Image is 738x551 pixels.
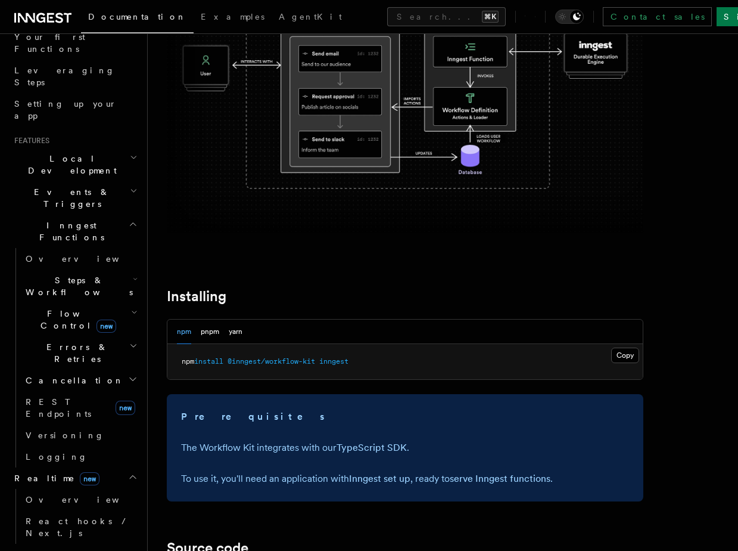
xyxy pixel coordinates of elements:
[10,248,140,468] div: Inngest Functions
[337,442,407,453] a: TypeScript SDK
[182,357,194,366] span: npm
[279,12,342,21] span: AgentKit
[21,270,140,303] button: Steps & Workflows
[116,401,135,415] span: new
[21,446,140,468] a: Logging
[229,320,242,344] button: yarn
[96,320,116,333] span: new
[10,136,49,146] span: Features
[10,215,140,248] button: Inngest Functions
[21,489,140,510] a: Overview
[21,425,140,446] a: Versioning
[10,181,140,215] button: Events & Triggers
[194,357,223,366] span: install
[10,186,130,210] span: Events & Triggers
[194,4,272,32] a: Examples
[10,472,99,484] span: Realtime
[10,26,140,60] a: Your first Functions
[26,516,131,538] span: React hooks / Next.js
[603,7,712,26] a: Contact sales
[26,397,91,419] span: REST Endpoints
[177,320,191,344] button: npm
[201,320,219,344] button: pnpm
[10,148,140,181] button: Local Development
[167,288,226,305] a: Installing
[10,60,140,93] a: Leveraging Steps
[181,411,326,422] strong: Prerequisites
[21,303,140,336] button: Flow Controlnew
[26,452,88,462] span: Logging
[349,473,410,484] a: Inngest set up
[387,7,506,26] button: Search...⌘K
[21,510,140,544] a: React hooks / Next.js
[21,274,133,298] span: Steps & Workflows
[88,12,186,21] span: Documentation
[14,66,115,87] span: Leveraging Steps
[611,348,639,363] button: Copy
[26,431,104,440] span: Versioning
[21,374,124,386] span: Cancellation
[21,391,140,425] a: REST Endpointsnew
[14,99,117,120] span: Setting up your app
[482,11,499,23] kbd: ⌘K
[555,10,584,24] button: Toggle dark mode
[21,308,131,332] span: Flow Control
[21,248,140,270] a: Overview
[10,93,140,126] a: Setting up your app
[21,336,140,370] button: Errors & Retries
[21,370,140,391] button: Cancellation
[10,153,130,177] span: Local Development
[272,4,349,32] a: AgentKit
[181,470,629,487] p: To use it, you'll need an application with , ready to .
[181,439,629,456] p: The Workflow Kit integrates with our .
[26,495,148,504] span: Overview
[228,357,315,366] span: @inngest/workflow-kit
[450,473,550,484] a: serve Inngest functions
[81,4,194,33] a: Documentation
[21,341,129,365] span: Errors & Retries
[10,219,129,243] span: Inngest Functions
[201,12,264,21] span: Examples
[26,254,148,264] span: Overview
[10,489,140,544] div: Realtimenew
[319,357,348,366] span: inngest
[80,472,99,485] span: new
[10,468,140,489] button: Realtimenew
